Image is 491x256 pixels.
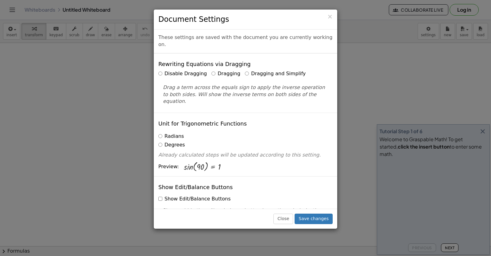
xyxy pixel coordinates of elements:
[158,163,179,170] span: Preview:
[163,84,328,105] p: Drag a term across the equals sign to apply the inverse operation to both sides. Will show the in...
[158,197,162,201] input: Show Edit/Balance Buttons
[327,14,333,20] button: Close
[211,70,240,77] label: Dragging
[158,61,251,67] h4: Rewriting Equations via Dragging
[295,214,333,224] button: Save changes
[158,134,162,138] input: Radians
[158,142,185,149] label: Degrees
[327,13,333,20] span: ×
[158,14,333,25] h3: Document Settings
[158,196,230,203] label: Show Edit/Balance Buttons
[154,29,337,53] div: These settings are saved with the document you are currently working on.
[158,184,233,190] h4: Show Edit/Balance Buttons
[158,121,247,127] h4: Unit for Trigonometric Functions
[245,72,249,76] input: Dragging and Simplify
[158,72,162,76] input: Disable Dragging
[245,70,306,77] label: Dragging and Simplify
[158,70,207,77] label: Disable Dragging
[158,133,184,140] label: Radians
[158,152,333,159] p: Already calculated steps will be updated according to this setting.
[273,214,293,224] button: Close
[158,143,162,147] input: Degrees
[211,72,215,76] input: Dragging
[163,207,328,214] p: Show or hide the edit or balance button beneath each derivation.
